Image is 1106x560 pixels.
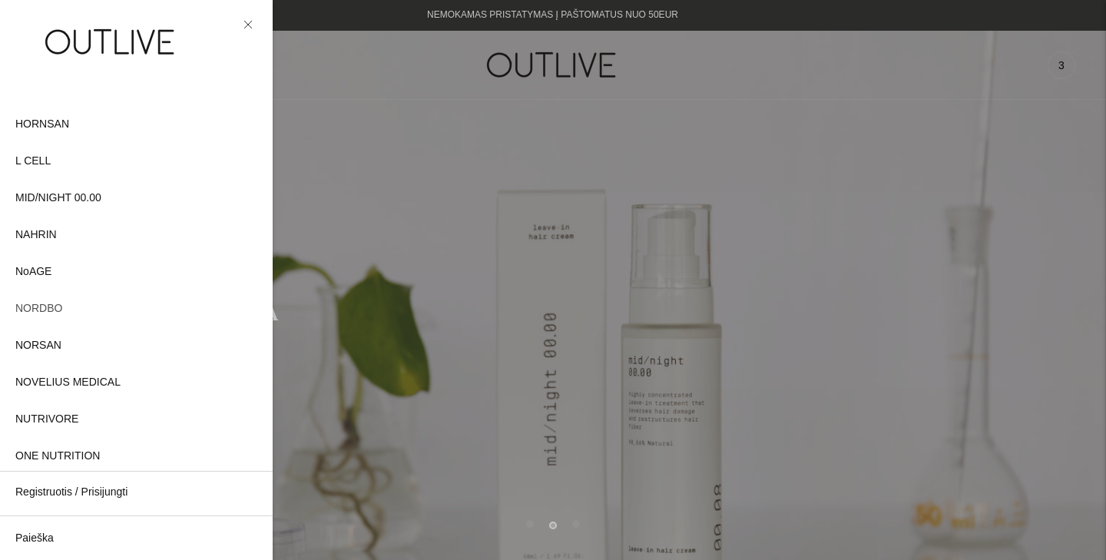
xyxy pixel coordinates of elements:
[15,152,51,171] span: L CELL
[15,226,57,244] span: NAHRIN
[15,410,78,429] span: NUTRIVORE
[15,263,51,281] span: NoAGE
[15,447,100,466] span: ONE NUTRITION
[15,15,207,68] img: OUTLIVE
[15,115,69,134] span: HORNSAN
[15,189,101,207] span: MID/NIGHT 00.00
[15,373,121,392] span: NOVELIUS MEDICAL
[15,300,62,318] span: NORDBO
[15,336,61,355] span: NORSAN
